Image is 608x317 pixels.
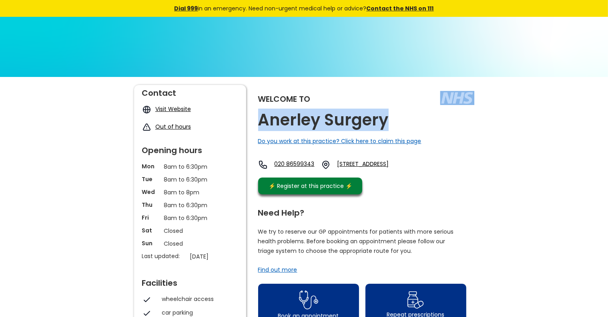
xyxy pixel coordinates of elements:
[142,142,238,154] div: Opening hours
[164,175,216,184] p: 8am to 6:30pm
[258,160,268,170] img: telephone icon
[258,95,311,103] div: Welcome to
[142,162,160,170] p: Mon
[164,214,216,222] p: 8am to 6:30pm
[164,201,216,210] p: 8am to 6:30pm
[258,137,421,145] a: Do you work at this practice? Click here to claim this page
[142,239,160,247] p: Sun
[265,182,357,190] div: ⚡️ Register at this practice ⚡️
[162,309,234,317] div: car parking
[299,288,318,312] img: book appointment icon
[142,252,186,260] p: Last updated:
[142,175,160,183] p: Tue
[367,4,434,12] a: Contact the NHS on 111
[440,91,474,105] img: The NHS logo
[164,162,216,171] p: 8am to 6:30pm
[142,123,151,132] img: exclamation icon
[142,201,160,209] p: Thu
[142,188,160,196] p: Wed
[337,160,417,170] a: [STREET_ADDRESS]
[142,214,160,222] p: Fri
[155,105,191,113] a: Visit Website
[258,111,389,129] h2: Anerley Surgery
[142,105,151,114] img: globe icon
[175,4,198,12] a: Dial 999
[190,252,242,261] p: [DATE]
[155,123,191,131] a: Out of hours
[142,85,238,97] div: Contact
[258,205,466,217] div: Need Help?
[142,275,238,287] div: Facilities
[258,266,297,274] a: Find out more
[258,178,362,194] a: ⚡️ Register at this practice ⚡️
[321,160,331,170] img: practice location icon
[275,160,315,170] a: 020 86599343
[164,239,216,248] p: Closed
[162,295,234,303] div: wheelchair access
[120,4,488,13] div: in an emergency. Need non-urgent medical help or advice?
[142,226,160,234] p: Sat
[407,289,424,311] img: repeat prescription icon
[164,226,216,235] p: Closed
[258,227,454,256] p: We try to reserve our GP appointments for patients with more serious health problems. Before book...
[164,188,216,197] p: 8am to 8pm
